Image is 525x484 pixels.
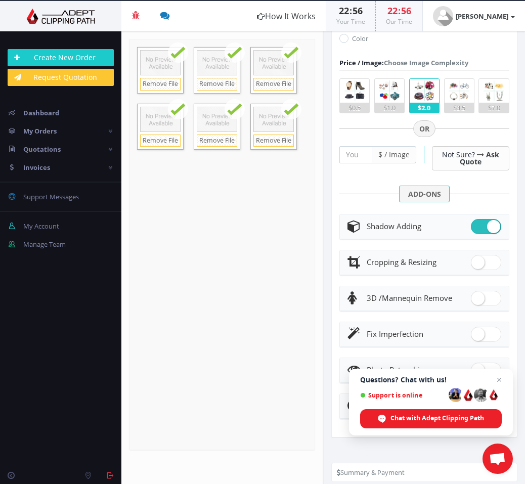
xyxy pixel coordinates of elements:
a: Remove File [197,78,237,91]
span: Support Messages [23,192,79,201]
span: Mannequin Remove [367,293,452,303]
a: Remove File [197,135,237,147]
a: Ask Quote [460,150,499,166]
div: $0.5 [340,103,369,113]
span: 56 [353,5,363,17]
span: : [398,5,401,17]
img: Adept Graphics [8,9,114,24]
img: 1.png [343,79,367,103]
span: Manage Team [23,240,66,249]
span: Invoices [23,163,50,172]
a: Remove File [140,135,181,147]
span: OR [413,120,435,138]
span: Shadow Adding [367,221,421,231]
a: Remove File [253,135,294,147]
a: Create New Order [8,49,114,66]
span: Chat with Adept Clipping Path [360,409,502,428]
span: 22 [339,5,349,17]
small: Our Time [386,17,412,26]
a: [PERSON_NAME] [423,1,525,31]
small: Your Time [336,17,365,26]
span: 56 [401,5,411,17]
a: Remove File [253,78,294,91]
span: My Account [23,222,59,231]
a: Request Quotation [8,69,114,86]
img: 4.png [447,79,471,103]
span: Cropping & Resizing [367,257,436,267]
div: Choose Image Complexity [339,58,468,68]
img: 2.png [378,79,402,103]
span: Dashboard [23,108,59,117]
span: Photo Retouching [367,365,428,375]
span: Questions? Chat with us! [360,376,502,384]
label: Color [339,33,368,43]
img: 3.png [413,79,436,103]
span: $ / Image [372,146,416,163]
span: My Orders [23,126,57,136]
span: Support is online [360,391,445,399]
a: Open chat [483,444,513,474]
div: $1.0 [375,103,404,113]
span: ADD-ONS [399,186,450,203]
div: $2.0 [410,103,439,113]
img: user_default.jpg [433,6,453,26]
div: $3.5 [445,103,474,113]
span: Chat with Adept Clipping Path [390,414,484,423]
li: Summary & Payment [337,467,405,477]
input: Your Price [339,146,372,163]
a: How It Works [247,1,326,31]
span: : [349,5,353,17]
strong: [PERSON_NAME] [456,12,508,21]
a: Remove File [140,78,181,91]
span: Price / Image: [339,58,384,67]
span: 3D / [367,293,382,303]
span: 22 [387,5,398,17]
span: Not Sure? [442,150,475,159]
span: Quotations [23,145,61,154]
img: 5.png [482,79,506,103]
span: Fix Imperfection [367,329,423,339]
div: $7.0 [479,103,508,113]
